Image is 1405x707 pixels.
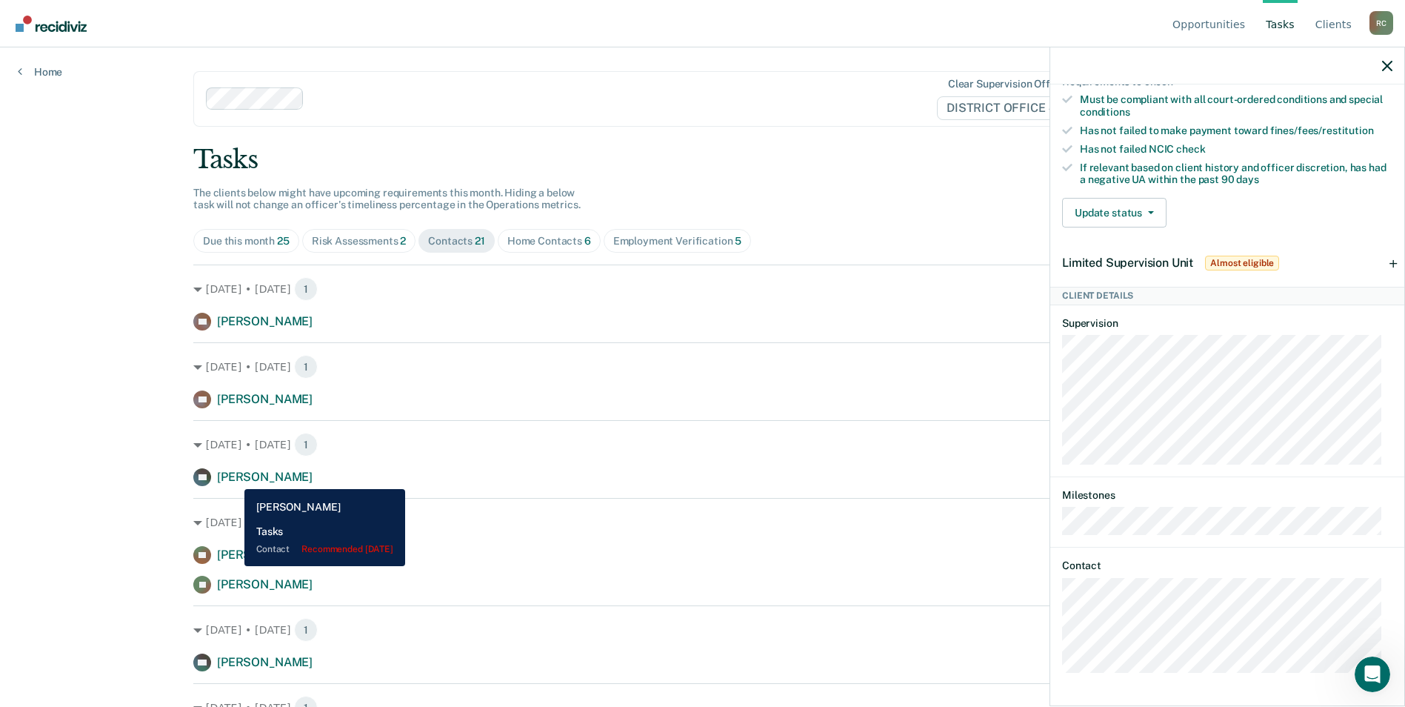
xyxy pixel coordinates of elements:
[217,314,313,328] span: [PERSON_NAME]
[294,511,319,534] span: 2
[1062,317,1392,330] dt: Supervision
[1062,489,1392,502] dt: Milestones
[1062,198,1167,228] button: Update status
[1050,287,1404,305] div: Client Details
[1369,11,1393,35] div: R C
[312,235,407,248] div: Risk Assessments
[193,277,1212,301] div: [DATE] • [DATE]
[217,548,313,562] span: [PERSON_NAME]
[1205,256,1279,270] span: Almost eligible
[948,78,1074,90] div: Clear supervision officers
[294,277,318,301] span: 1
[613,235,742,248] div: Employment Verification
[1355,657,1390,692] iframe: Intercom live chat
[1080,143,1392,156] div: Has not failed NCIC
[1369,11,1393,35] button: Profile dropdown button
[193,618,1212,642] div: [DATE] • [DATE]
[16,16,87,32] img: Recidiviz
[1062,560,1392,572] dt: Contact
[217,470,313,484] span: [PERSON_NAME]
[217,392,313,406] span: [PERSON_NAME]
[400,235,406,247] span: 2
[193,433,1212,457] div: [DATE] • [DATE]
[1080,106,1130,118] span: conditions
[1050,239,1404,287] div: Limited Supervision UnitAlmost eligible
[1270,125,1374,136] span: fines/fees/restitution
[1080,125,1392,137] div: Has not failed to make payment toward
[193,511,1212,534] div: [DATE] • [DATE]
[937,96,1077,120] span: DISTRICT OFFICE 4
[277,235,290,247] span: 25
[1080,162,1392,187] div: If relevant based on client history and officer discretion, has had a negative UA within the past 90
[735,235,741,247] span: 5
[193,355,1212,379] div: [DATE] • [DATE]
[203,235,290,248] div: Due this month
[1176,143,1205,155] span: check
[193,145,1212,175] div: Tasks
[294,618,318,642] span: 1
[18,65,62,79] a: Home
[428,235,485,248] div: Contacts
[1080,93,1392,119] div: Must be compliant with all court-ordered conditions and special
[475,235,485,247] span: 21
[217,577,313,591] span: [PERSON_NAME]
[1236,173,1258,185] span: days
[507,235,591,248] div: Home Contacts
[217,655,313,669] span: [PERSON_NAME]
[193,187,581,211] span: The clients below might have upcoming requirements this month. Hiding a below task will not chang...
[294,433,318,457] span: 1
[294,355,318,379] span: 1
[1062,256,1193,270] span: Limited Supervision Unit
[584,235,591,247] span: 6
